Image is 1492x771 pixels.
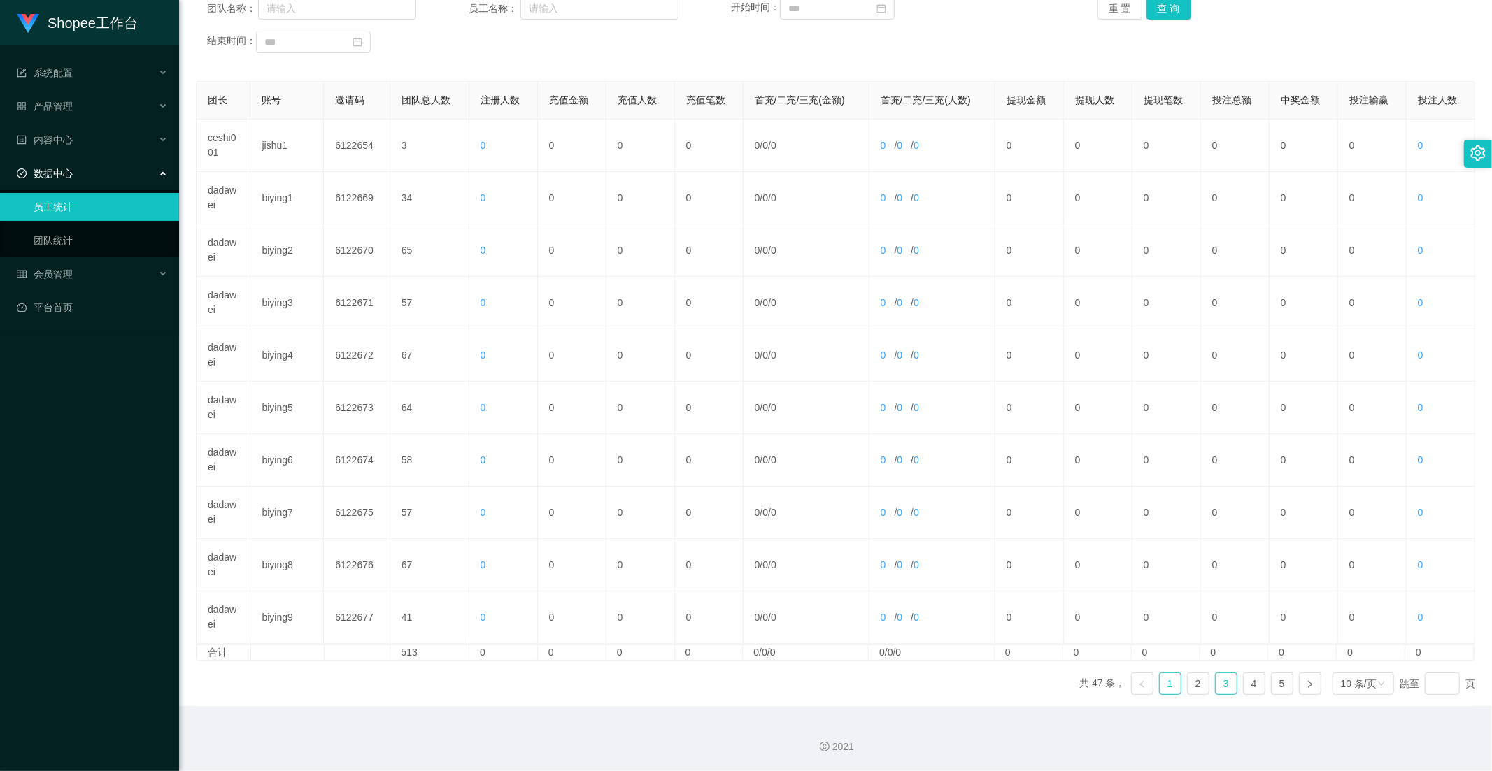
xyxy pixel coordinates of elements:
[897,192,902,203] span: 0
[731,2,780,13] span: 开始时间：
[675,591,744,644] td: 0
[1064,382,1132,434] td: 0
[1007,94,1046,106] span: 提现金额
[744,172,869,224] td: / /
[1338,487,1407,539] td: 0
[744,539,869,591] td: / /
[197,539,250,591] td: dadawei
[390,591,469,644] td: 41
[197,172,250,224] td: dadawei
[1063,645,1132,660] td: 0
[1270,329,1338,382] td: 0
[744,382,869,434] td: / /
[469,645,538,660] td: 0
[17,134,73,145] span: 内容中心
[250,172,324,224] td: biying1
[1064,172,1132,224] td: 0
[390,434,469,487] td: 58
[743,645,869,660] td: 0/0/0
[1212,94,1251,106] span: 投注总额
[1201,224,1270,277] td: 0
[197,224,250,277] td: dadawei
[1418,94,1457,106] span: 投注人数
[755,94,845,106] span: 首充/二充/三充(金额)
[1075,94,1114,106] span: 提现人数
[755,297,760,308] span: 0
[481,350,486,361] span: 0
[1216,673,1237,694] a: 3
[897,559,902,570] span: 0
[995,224,1064,277] td: 0
[353,37,362,47] i: 图标: calendar
[1132,120,1201,172] td: 0
[1299,672,1321,695] li: 下一页
[744,591,869,644] td: / /
[1201,591,1270,644] td: 0
[324,539,390,591] td: 6122676
[335,94,364,106] span: 邀请码
[881,350,886,361] span: 0
[17,168,73,179] span: 数据中心
[17,14,39,34] img: logo.9652507e.png
[1338,382,1407,434] td: 0
[538,382,606,434] td: 0
[48,1,138,45] h1: Shopee工作台
[869,120,995,172] td: / /
[1270,277,1338,329] td: 0
[762,559,768,570] span: 0
[881,507,886,518] span: 0
[1064,539,1132,591] td: 0
[995,645,1063,660] td: 0
[1201,487,1270,539] td: 0
[675,172,744,224] td: 0
[538,277,606,329] td: 0
[675,645,744,660] td: 0
[1201,172,1270,224] td: 0
[207,36,256,47] span: 结束时间：
[197,277,250,329] td: dadawei
[538,539,606,591] td: 0
[197,487,250,539] td: dadawei
[606,382,675,434] td: 0
[675,224,744,277] td: 0
[197,645,251,660] td: 合计
[1159,672,1181,695] li: 1
[1418,297,1423,308] span: 0
[481,454,486,466] span: 0
[1132,329,1201,382] td: 0
[538,487,606,539] td: 0
[1132,539,1201,591] td: 0
[675,329,744,382] td: 0
[771,402,776,413] span: 0
[606,591,675,644] td: 0
[250,487,324,539] td: biying7
[1271,672,1293,695] li: 5
[1243,672,1265,695] li: 4
[1132,277,1201,329] td: 0
[762,297,768,308] span: 0
[390,645,469,660] td: 513
[744,120,869,172] td: / /
[881,402,886,413] span: 0
[481,94,520,106] span: 注册人数
[17,17,138,28] a: Shopee工作台
[481,559,486,570] span: 0
[34,226,168,254] a: 团队统计
[1338,329,1407,382] td: 0
[744,329,869,382] td: / /
[390,277,469,329] td: 57
[538,329,606,382] td: 0
[762,454,768,466] span: 0
[1341,673,1377,694] div: 10 条/页
[897,402,902,413] span: 0
[1188,673,1209,694] a: 2
[481,140,486,151] span: 0
[914,140,919,151] span: 0
[324,277,390,329] td: 6122671
[606,120,675,172] td: 0
[390,487,469,539] td: 57
[481,245,486,256] span: 0
[402,94,450,106] span: 团队总人数
[197,434,250,487] td: dadawei
[17,68,27,78] i: 图标: form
